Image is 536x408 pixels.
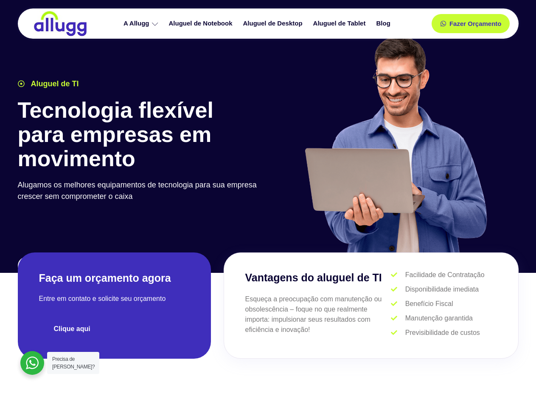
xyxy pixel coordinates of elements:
[372,16,396,31] a: Blog
[309,16,372,31] a: Aluguel de Tablet
[403,284,479,295] span: Disponibilidade imediata
[18,179,264,202] p: Alugamos os melhores equipamentos de tecnologia para sua empresa crescer sem comprometer o caixa
[54,326,90,332] span: Clique aqui
[383,299,536,408] iframe: Chat Widget
[302,36,489,252] img: aluguel de ti para startups
[119,16,165,31] a: A Allugg
[33,11,88,37] img: locação de TI é Allugg
[18,98,264,171] h1: Tecnologia flexível para empresas em movimento
[449,20,502,27] span: Fazer Orçamento
[29,78,79,90] span: Aluguel de TI
[39,318,105,340] a: Clique aqui
[245,270,391,286] h3: Vantagens do aluguel de TI
[52,356,95,370] span: Precisa de [PERSON_NAME]?
[165,16,239,31] a: Aluguel de Notebook
[39,294,190,304] p: Entre em contato e solicite seu orçamento
[432,14,510,33] a: Fazer Orçamento
[403,270,485,280] span: Facilidade de Contratação
[403,299,453,309] span: Benefício Fiscal
[245,294,391,335] p: Esqueça a preocupação com manutenção ou obsolescência – foque no que realmente importa: impulsion...
[39,271,190,285] h2: Faça um orçamento agora
[239,16,309,31] a: Aluguel de Desktop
